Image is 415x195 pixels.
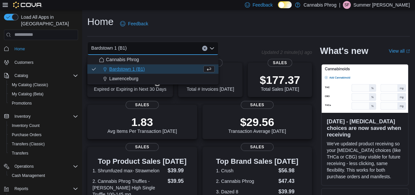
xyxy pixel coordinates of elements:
[14,186,28,191] span: Reports
[260,73,300,92] div: Total Sales [DATE]
[7,80,81,89] button: My Catalog (Classic)
[14,46,25,52] span: Home
[9,122,78,130] span: Inventory Count
[128,20,148,27] span: Feedback
[106,56,139,63] span: Cannabis Phrog
[9,172,78,180] span: Cash Management
[93,167,165,174] dt: 1. Shrumfuzed max- Strawmelon
[126,101,158,109] span: Sales
[12,123,40,128] span: Inventory Count
[7,89,81,99] button: My Catalog (Beta)
[107,115,177,129] p: 1.83
[12,58,78,66] span: Customers
[14,73,28,78] span: Catalog
[278,1,292,8] input: Dark Mode
[12,101,32,106] span: Promotions
[260,73,300,86] p: $177.37
[9,90,78,98] span: My Catalog (Beta)
[12,162,36,170] button: Operations
[91,44,127,52] span: Bardstown 1 (B1)
[12,162,78,170] span: Operations
[9,140,78,148] span: Transfers (Classic)
[9,140,47,148] a: Transfers (Classic)
[87,15,114,28] h1: Home
[87,55,218,84] div: Choose from the following options
[12,91,44,97] span: My Catalog (Beta)
[7,171,81,180] button: Cash Management
[268,59,292,67] span: Sales
[9,122,42,130] a: Inventory Count
[216,167,276,174] dt: 1. Crush
[12,173,45,178] span: Cash Management
[278,177,298,185] dd: $47.43
[1,44,81,54] button: Home
[9,131,44,139] a: Purchase Orders
[1,112,81,121] button: Inventory
[216,158,298,165] h3: Top Brand Sales [DATE]
[209,46,215,51] button: Close list of options
[12,112,78,120] span: Inventory
[7,99,81,108] button: Promotions
[7,121,81,130] button: Inventory Count
[168,177,192,185] dd: $39.95
[18,14,78,27] span: Load All Apps in [GEOGRAPHIC_DATA]
[320,46,368,56] h2: What's new
[12,185,78,193] span: Reports
[202,46,207,51] button: Clear input
[241,101,274,109] span: Sales
[12,132,42,137] span: Purchase Orders
[278,167,298,175] dd: $56.98
[1,58,81,67] button: Customers
[12,72,31,80] button: Catalog
[12,82,48,87] span: My Catalog (Classic)
[216,178,276,184] dt: 2. Cannabis Phrog
[7,139,81,149] button: Transfers (Classic)
[9,81,51,89] a: My Catalog (Classic)
[9,131,78,139] span: Purchase Orders
[241,143,274,151] span: Sales
[14,60,33,65] span: Customers
[1,162,81,171] button: Operations
[353,1,410,9] p: Summer [PERSON_NAME]
[14,164,34,169] span: Operations
[9,99,78,107] span: Promotions
[9,81,78,89] span: My Catalog (Classic)
[344,1,349,9] span: SF
[87,64,218,74] button: Bardstown 1 (B1)
[303,1,336,9] p: Cannabis Phrog
[327,140,403,180] p: We've updated product receiving so your [MEDICAL_DATA] choices (like THCa or CBG) stay visible fo...
[9,149,31,157] a: Transfers
[126,143,158,151] span: Sales
[14,114,31,119] span: Inventory
[339,1,340,9] p: |
[228,115,286,129] p: $29.56
[216,188,276,195] dt: 3. Dazed 8
[12,45,78,53] span: Home
[253,2,273,8] span: Feedback
[109,75,138,82] span: Lawrenceburg
[7,130,81,139] button: Purchase Orders
[261,50,312,55] p: Updated 2 minute(s) ago
[9,90,46,98] a: My Catalog (Beta)
[117,17,151,30] a: Feedback
[343,1,351,9] div: Summer Frazier
[9,172,48,180] a: Cash Management
[7,149,81,158] button: Transfers
[12,185,31,193] button: Reports
[12,141,45,147] span: Transfers (Classic)
[228,115,286,134] div: Transaction Average [DATE]
[168,167,192,175] dd: $39.99
[9,99,34,107] a: Promotions
[87,55,218,64] button: Cannabis Phrog
[9,149,78,157] span: Transfers
[12,151,28,156] span: Transfers
[109,66,145,72] span: Bardstown 1 (B1)
[87,74,218,84] button: Lawrenceburg
[93,158,192,165] h3: Top Product Sales [DATE]
[107,115,177,134] div: Avg Items Per Transaction [DATE]
[12,59,36,66] a: Customers
[12,72,78,80] span: Catalog
[389,48,410,54] a: View allExternal link
[327,118,403,138] h3: [DATE] - [MEDICAL_DATA] choices are now saved when receiving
